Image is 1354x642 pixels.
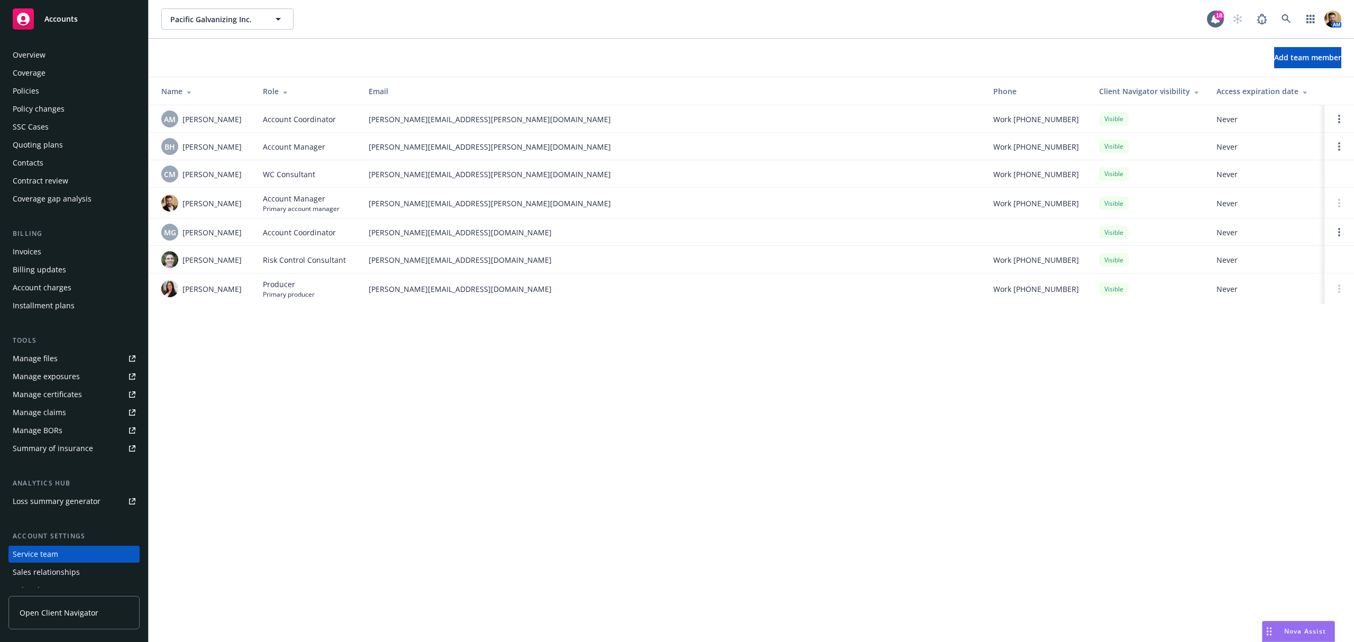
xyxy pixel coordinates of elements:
[164,141,175,152] span: BH
[1262,621,1276,641] div: Drag to move
[1262,621,1335,642] button: Nova Assist
[170,14,262,25] span: Pacific Galvanizing Inc.
[1099,86,1200,97] div: Client Navigator visibility
[1300,8,1321,30] a: Switch app
[1099,226,1129,239] div: Visible
[369,114,976,125] span: [PERSON_NAME][EMAIL_ADDRESS][PERSON_NAME][DOMAIN_NAME]
[1214,11,1224,20] div: 18
[8,261,140,278] a: Billing updates
[8,4,140,34] a: Accounts
[182,114,242,125] span: [PERSON_NAME]
[1216,169,1316,180] span: Never
[13,582,74,599] div: Related accounts
[8,440,140,457] a: Summary of insurance
[161,280,178,297] img: photo
[13,118,49,135] div: SSC Cases
[263,141,325,152] span: Account Manager
[1216,198,1316,209] span: Never
[1227,8,1248,30] a: Start snowing
[8,422,140,439] a: Manage BORs
[993,254,1079,265] span: Work [PHONE_NUMBER]
[369,283,976,295] span: [PERSON_NAME][EMAIL_ADDRESS][DOMAIN_NAME]
[161,251,178,268] img: photo
[8,335,140,346] div: Tools
[8,582,140,599] a: Related accounts
[8,228,140,239] div: Billing
[1216,227,1316,238] span: Never
[263,254,346,265] span: Risk Control Consultant
[1276,8,1297,30] a: Search
[13,493,100,510] div: Loss summary generator
[369,169,976,180] span: [PERSON_NAME][EMAIL_ADDRESS][PERSON_NAME][DOMAIN_NAME]
[161,195,178,212] img: photo
[1324,11,1341,27] img: photo
[13,564,80,581] div: Sales relationships
[1099,167,1129,180] div: Visible
[13,404,66,421] div: Manage claims
[13,279,71,296] div: Account charges
[263,290,315,299] span: Primary producer
[1099,140,1129,153] div: Visible
[13,100,65,117] div: Policy changes
[8,564,140,581] a: Sales relationships
[13,261,66,278] div: Billing updates
[369,227,976,238] span: [PERSON_NAME][EMAIL_ADDRESS][DOMAIN_NAME]
[993,114,1079,125] span: Work [PHONE_NUMBER]
[13,243,41,260] div: Invoices
[8,82,140,99] a: Policies
[182,227,242,238] span: [PERSON_NAME]
[13,386,82,403] div: Manage certificates
[993,141,1079,152] span: Work [PHONE_NUMBER]
[263,169,315,180] span: WC Consultant
[161,86,246,97] div: Name
[13,440,93,457] div: Summary of insurance
[8,368,140,385] a: Manage exposures
[1099,197,1129,210] div: Visible
[13,82,39,99] div: Policies
[1099,282,1129,296] div: Visible
[263,279,315,290] span: Producer
[1216,254,1316,265] span: Never
[182,254,242,265] span: [PERSON_NAME]
[8,172,140,189] a: Contract review
[13,350,58,367] div: Manage files
[1216,114,1316,125] span: Never
[182,141,242,152] span: [PERSON_NAME]
[263,193,340,204] span: Account Manager
[1284,627,1326,636] span: Nova Assist
[13,65,45,81] div: Coverage
[13,297,75,314] div: Installment plans
[1333,140,1346,153] a: Open options
[1216,86,1316,97] div: Access expiration date
[8,478,140,489] div: Analytics hub
[8,546,140,563] a: Service team
[8,493,140,510] a: Loss summary generator
[993,86,1082,97] div: Phone
[263,227,336,238] span: Account Coordinator
[8,100,140,117] a: Policy changes
[164,114,176,125] span: AM
[1099,112,1129,125] div: Visible
[8,190,140,207] a: Coverage gap analysis
[993,283,1079,295] span: Work [PHONE_NUMBER]
[8,243,140,260] a: Invoices
[13,422,62,439] div: Manage BORs
[1333,226,1346,239] a: Open options
[1274,52,1341,62] span: Add team member
[13,368,80,385] div: Manage exposures
[8,154,140,171] a: Contacts
[20,607,98,618] span: Open Client Navigator
[164,227,176,238] span: MG
[8,65,140,81] a: Coverage
[8,386,140,403] a: Manage certificates
[263,204,340,213] span: Primary account manager
[1216,141,1316,152] span: Never
[1274,47,1341,68] button: Add team member
[8,136,140,153] a: Quoting plans
[993,169,1079,180] span: Work [PHONE_NUMBER]
[13,154,43,171] div: Contacts
[8,47,140,63] a: Overview
[13,546,58,563] div: Service team
[182,198,242,209] span: [PERSON_NAME]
